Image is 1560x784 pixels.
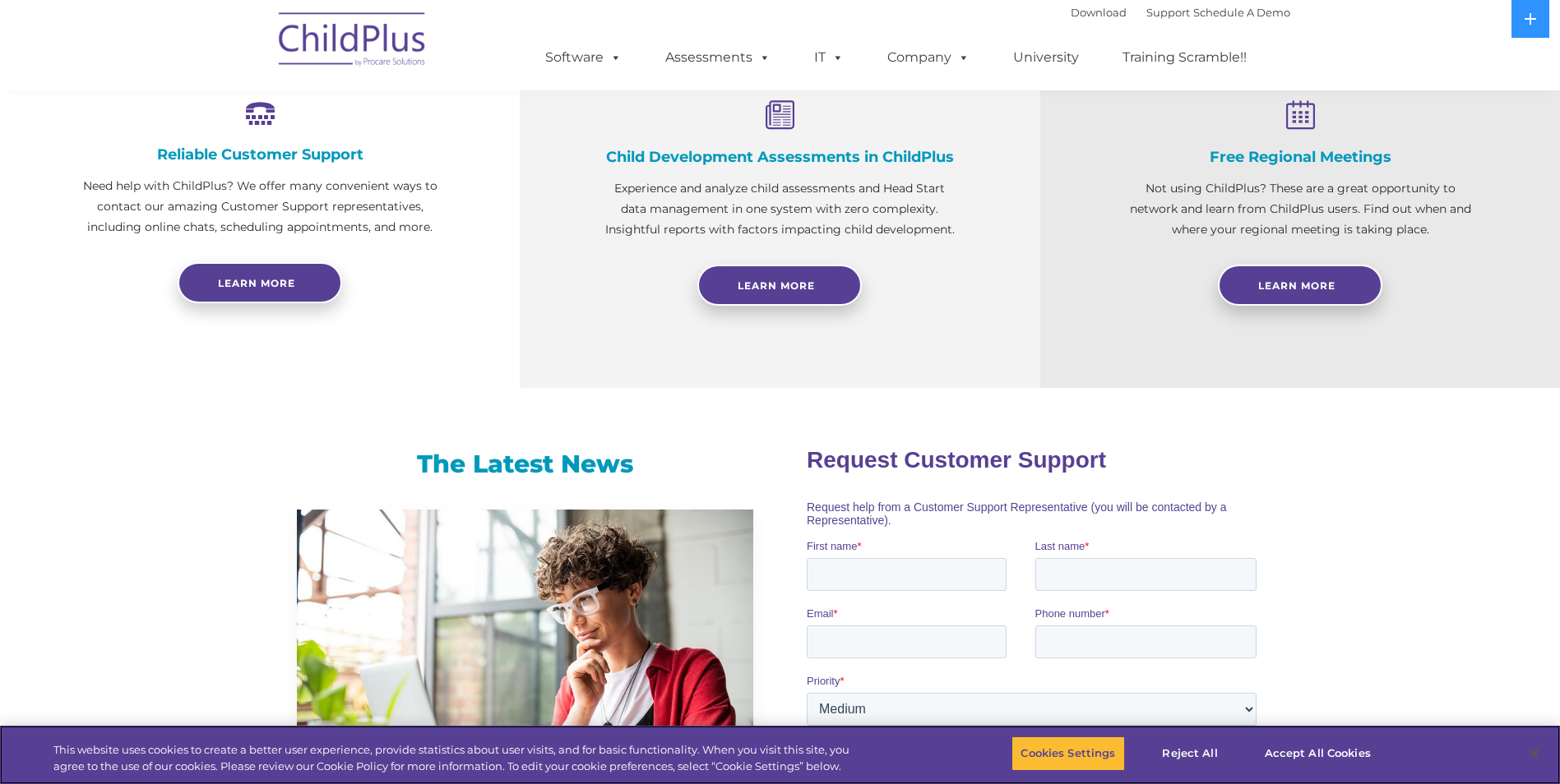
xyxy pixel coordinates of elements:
a: Learn more [178,262,342,303]
a: Company [871,41,986,74]
img: ChildPlus by Procare Solutions [271,1,435,83]
h4: Child Development Assessments in ChildPlus [602,148,957,166]
h4: Free Regional Meetings [1123,148,1478,166]
a: Learn More [1218,265,1382,306]
a: University [997,41,1095,74]
a: Software [529,41,638,74]
div: This website uses cookies to create a better user experience, provide statistics about user visit... [53,742,858,774]
button: Cookies Settings [1011,736,1124,771]
button: Accept All Cookies [1256,736,1380,771]
h4: Reliable Customer Support [82,145,437,164]
p: Need help with ChildPlus? We offer many convenient ways to contact our amazing Customer Support r... [82,176,437,238]
p: Experience and analyze child assessments and Head Start data management in one system with zero c... [602,178,957,240]
button: Close [1516,736,1552,772]
a: Support [1146,6,1190,19]
p: Not using ChildPlus? These are a great opportunity to network and learn from ChildPlus users. Fin... [1123,178,1478,240]
span: Last name [229,108,279,121]
a: Assessments [649,41,787,74]
a: Training Scramble!! [1106,41,1263,74]
a: IT [798,41,860,74]
span: Learn more [218,277,295,289]
span: Learn More [738,279,815,292]
a: Learn More [697,265,862,306]
span: Phone number [229,176,299,188]
font: | [1071,6,1290,19]
a: Download [1071,6,1127,19]
span: Learn More [1258,279,1335,292]
button: Reject All [1139,736,1242,771]
h3: The Latest News [297,448,753,481]
a: Schedule A Demo [1193,6,1290,19]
